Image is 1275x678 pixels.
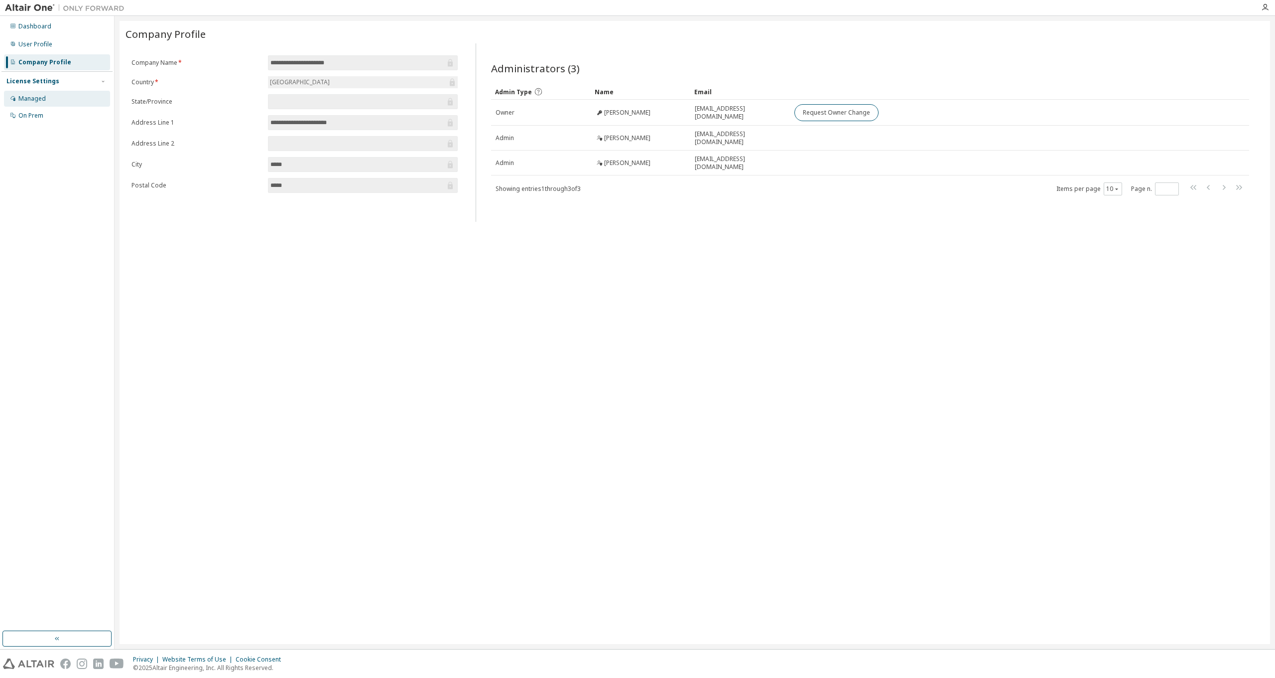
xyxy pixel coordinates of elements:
label: Postal Code [131,181,262,189]
button: Request Owner Change [794,104,879,121]
div: On Prem [18,112,43,120]
div: Cookie Consent [236,656,287,664]
span: [PERSON_NAME] [604,134,650,142]
span: Admin [496,159,514,167]
div: Email [694,84,786,100]
span: Owner [496,109,514,117]
span: Admin Type [495,88,532,96]
img: instagram.svg [77,659,87,669]
label: Company Name [131,59,262,67]
span: Company Profile [126,27,206,41]
div: Managed [18,95,46,103]
div: Name [595,84,686,100]
img: linkedin.svg [93,659,104,669]
div: Dashboard [18,22,51,30]
label: Address Line 1 [131,119,262,127]
img: altair_logo.svg [3,659,54,669]
div: License Settings [6,77,59,85]
span: Admin [496,134,514,142]
label: State/Province [131,98,262,106]
p: © 2025 Altair Engineering, Inc. All Rights Reserved. [133,664,287,672]
img: youtube.svg [110,659,124,669]
span: [EMAIL_ADDRESS][DOMAIN_NAME] [695,155,785,171]
div: Website Terms of Use [162,656,236,664]
span: [EMAIL_ADDRESS][DOMAIN_NAME] [695,105,785,121]
span: [PERSON_NAME] [604,109,650,117]
img: facebook.svg [60,659,71,669]
div: User Profile [18,40,52,48]
span: Showing entries 1 through 3 of 3 [496,184,581,193]
span: Items per page [1056,182,1122,195]
div: Company Profile [18,58,71,66]
span: Page n. [1131,182,1179,195]
img: Altair One [5,3,129,13]
button: 10 [1106,185,1120,193]
div: [GEOGRAPHIC_DATA] [268,77,331,88]
label: City [131,161,262,169]
div: Privacy [133,656,162,664]
span: [PERSON_NAME] [604,159,650,167]
div: [GEOGRAPHIC_DATA] [268,76,458,88]
span: [EMAIL_ADDRESS][DOMAIN_NAME] [695,130,785,146]
span: Administrators (3) [491,61,580,75]
label: Address Line 2 [131,140,262,148]
label: Country [131,78,262,86]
